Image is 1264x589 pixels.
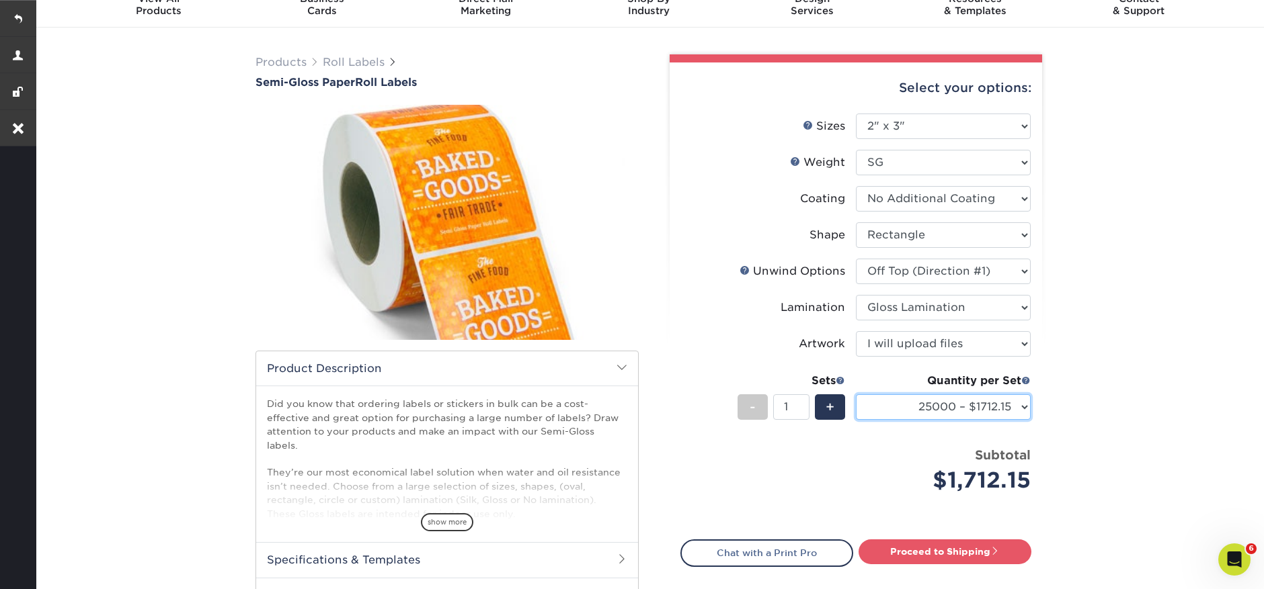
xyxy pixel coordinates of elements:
[1218,543,1251,576] iframe: Intercom live chat
[738,373,845,389] div: Sets
[255,56,307,69] a: Products
[3,548,114,584] iframe: Google Customer Reviews
[256,351,638,386] h2: Product Description
[781,300,845,316] div: Lamination
[856,373,1031,389] div: Quantity per Set
[803,118,845,134] div: Sizes
[750,397,756,417] span: -
[859,539,1031,563] a: Proceed to Shipping
[1246,543,1257,554] span: 6
[680,539,853,566] a: Chat with a Print Pro
[421,513,473,531] span: show more
[680,62,1031,114] div: Select your options:
[790,154,845,171] div: Weight
[256,542,638,577] h2: Specifications & Templates
[323,56,385,69] a: Roll Labels
[255,76,639,89] h1: Roll Labels
[255,76,355,89] span: Semi-Gloss Paper
[800,191,845,207] div: Coating
[826,397,834,417] span: +
[809,227,845,243] div: Shape
[740,263,845,279] div: Unwind Options
[255,76,639,89] a: Semi-Gloss PaperRoll Labels
[975,447,1031,462] strong: Subtotal
[866,464,1031,496] div: $1,712.15
[799,336,845,352] div: Artwork
[255,90,639,355] img: Semi-Gloss Paper 01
